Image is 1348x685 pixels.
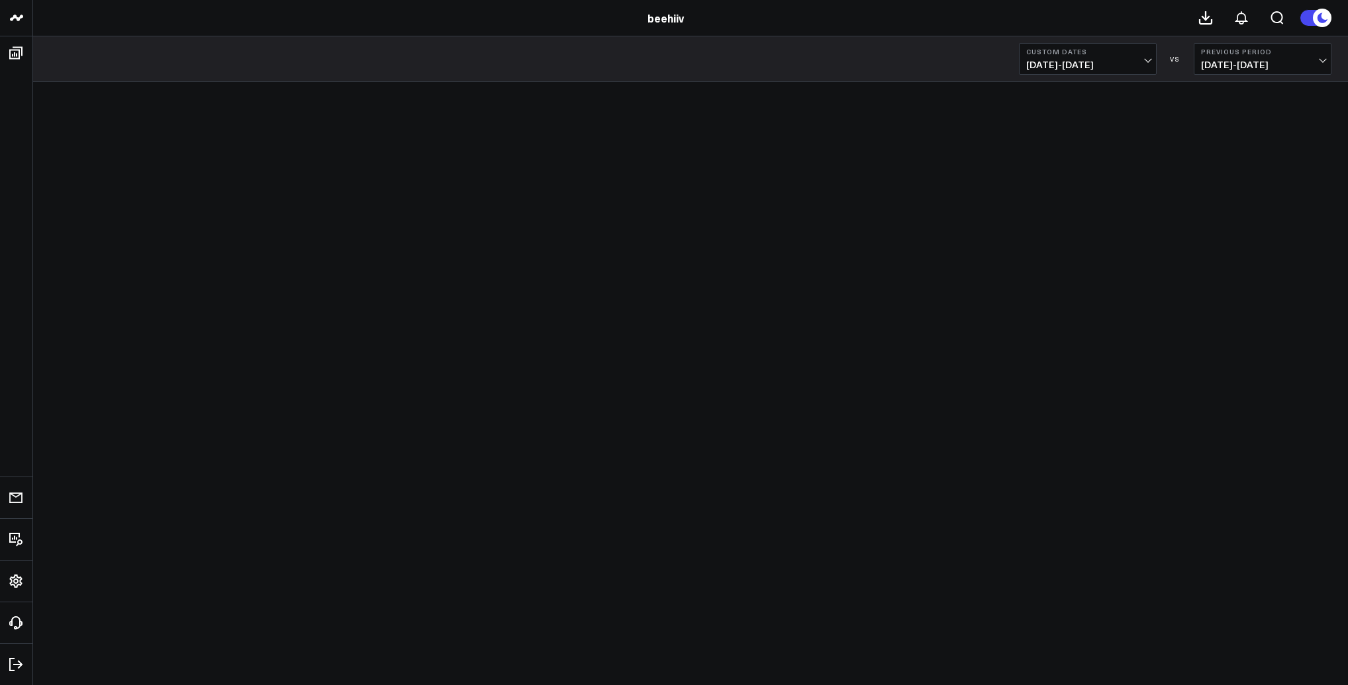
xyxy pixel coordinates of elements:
button: Custom Dates[DATE]-[DATE] [1019,43,1157,75]
span: [DATE] - [DATE] [1026,60,1149,70]
div: VS [1163,55,1187,63]
a: beehiiv [648,11,684,25]
b: Previous Period [1201,48,1324,56]
span: [DATE] - [DATE] [1201,60,1324,70]
b: Custom Dates [1026,48,1149,56]
button: Previous Period[DATE]-[DATE] [1194,43,1331,75]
